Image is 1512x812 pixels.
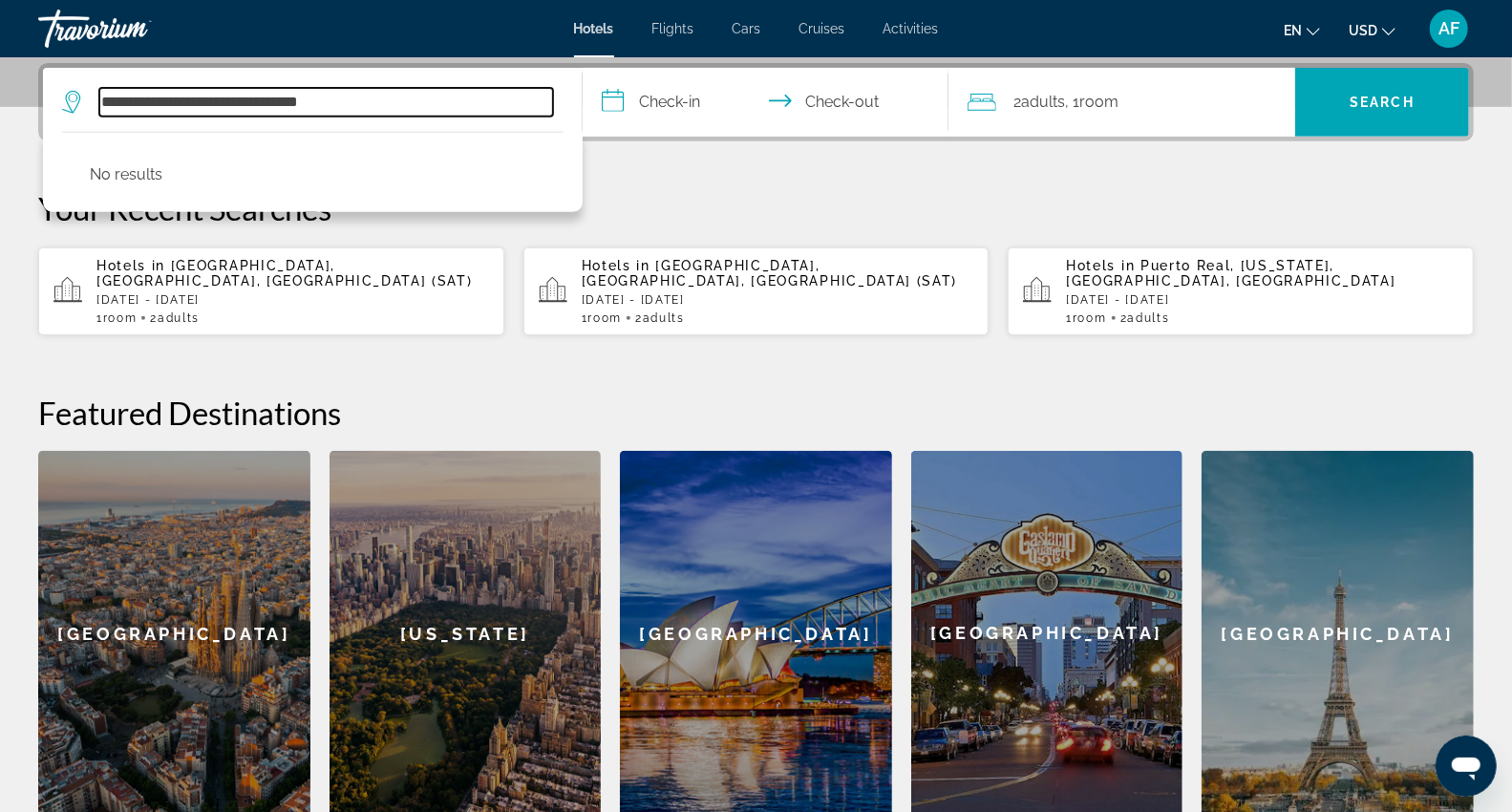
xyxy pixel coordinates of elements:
[582,311,622,325] span: 1
[43,132,583,212] div: Destination search results
[38,246,504,336] button: Hotels in [GEOGRAPHIC_DATA], [GEOGRAPHIC_DATA], [GEOGRAPHIC_DATA] (SAT)[DATE] - [DATE]1Room2Adults
[582,258,650,273] span: Hotels in
[96,293,489,307] p: [DATE] - [DATE]
[1120,311,1170,325] span: 2
[150,311,200,325] span: 2
[1079,93,1118,111] span: Room
[38,189,1474,227] p: Your Recent Searches
[1066,258,1135,273] span: Hotels in
[523,246,990,336] button: Hotels in [GEOGRAPHIC_DATA], [GEOGRAPHIC_DATA], [GEOGRAPHIC_DATA] (SAT)[DATE] - [DATE]1Room2Adults
[652,21,694,36] a: Flights
[38,394,1474,432] h2: Featured Destinations
[582,258,958,288] span: [GEOGRAPHIC_DATA], [GEOGRAPHIC_DATA], [GEOGRAPHIC_DATA] (SAT)
[1066,258,1395,288] span: Puerto Real, [US_STATE], [GEOGRAPHIC_DATA], [GEOGRAPHIC_DATA]
[1295,68,1469,137] button: Search
[884,21,939,36] a: Activities
[90,161,162,188] p: No results
[733,21,761,36] a: Cars
[158,311,200,325] span: Adults
[1066,293,1459,307] p: [DATE] - [DATE]
[635,311,685,325] span: 2
[96,311,137,325] span: 1
[103,311,138,325] span: Room
[1424,9,1474,49] button: User Menu
[574,21,614,36] a: Hotels
[96,258,473,288] span: [GEOGRAPHIC_DATA], [GEOGRAPHIC_DATA], [GEOGRAPHIC_DATA] (SAT)
[1066,311,1106,325] span: 1
[1065,89,1118,116] span: , 1
[582,293,974,307] p: [DATE] - [DATE]
[1438,19,1459,38] span: AF
[1021,93,1065,111] span: Adults
[1013,89,1065,116] span: 2
[1073,311,1107,325] span: Room
[643,311,685,325] span: Adults
[799,21,845,36] a: Cruises
[96,258,165,273] span: Hotels in
[583,68,948,137] button: Select check in and out date
[43,68,1469,137] div: Search widget
[1284,16,1320,44] button: Change language
[1008,246,1474,336] button: Hotels in Puerto Real, [US_STATE], [GEOGRAPHIC_DATA], [GEOGRAPHIC_DATA][DATE] - [DATE]1Room2Adults
[1284,23,1302,38] span: en
[38,4,229,53] a: Travorium
[99,88,553,117] input: Search hotel destination
[587,311,622,325] span: Room
[1349,23,1377,38] span: USD
[1127,311,1169,325] span: Adults
[948,68,1295,137] button: Travelers: 2 adults, 0 children
[1350,95,1415,110] span: Search
[1349,16,1395,44] button: Change currency
[1436,736,1497,797] iframe: Button to launch messaging window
